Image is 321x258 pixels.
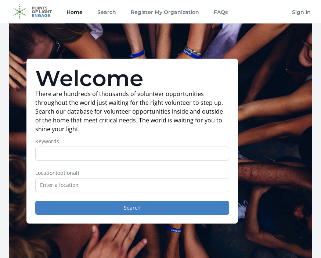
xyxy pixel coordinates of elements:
button: Search [35,201,229,215]
h1: Welcome [35,67,229,89]
label: Location [35,169,229,177]
span: (optional) [56,169,79,176]
label: Keywords [35,138,229,145]
input: Enter a location [35,178,229,192]
p: There are hundreds of thousands of volunteer opportunities throughout the world just waiting for ... [35,89,229,133]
